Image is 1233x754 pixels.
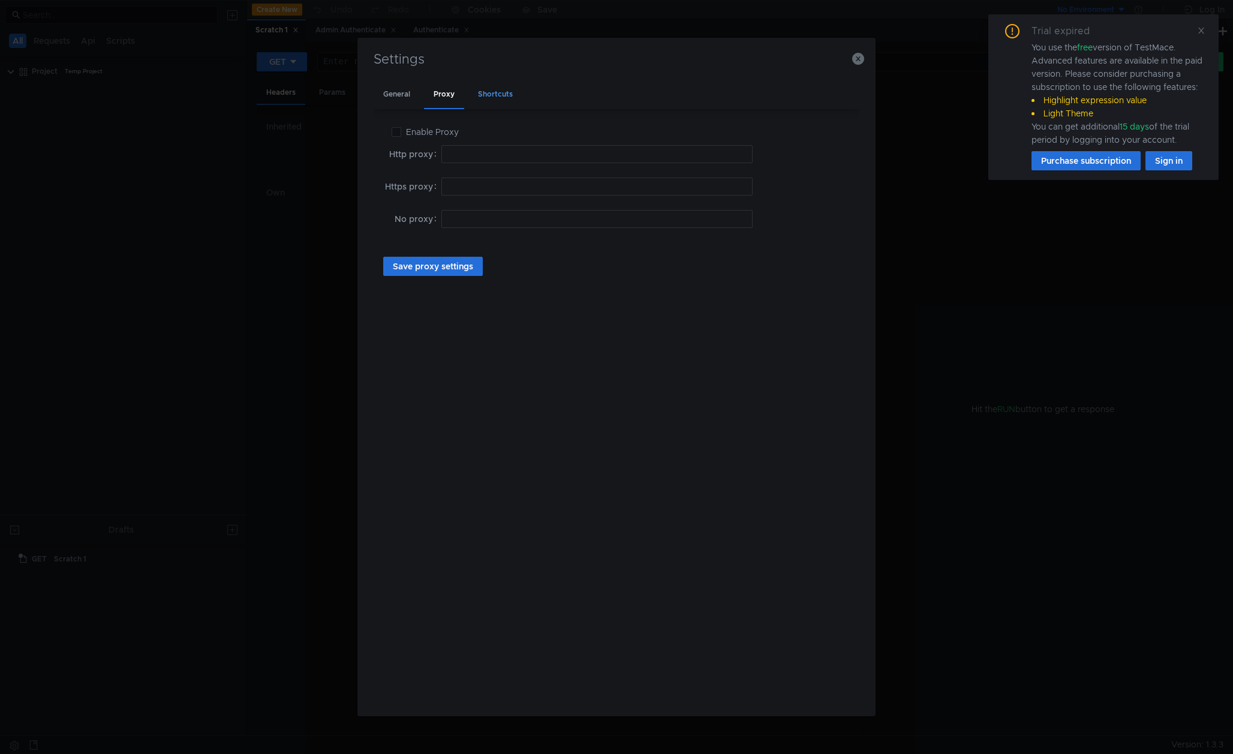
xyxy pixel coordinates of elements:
[468,81,522,109] div: Shortcuts
[401,127,464,137] span: Enable Proxy
[389,145,441,163] label: Http proxy
[1077,42,1093,53] span: free
[1031,120,1204,146] div: You can get additional of the trial period by logging into your account.
[1031,94,1204,107] li: Highlight expression value
[374,81,420,109] div: General
[1031,151,1141,170] button: Purchase subscription
[385,178,441,196] label: Https proxy
[1145,151,1192,170] button: Sign in
[1031,24,1104,38] div: Trial expired
[424,81,464,109] div: Proxy
[372,52,861,67] h3: Settings
[1031,107,1204,120] li: Light Theme
[395,210,441,228] label: No proxy
[1120,121,1149,132] span: 15 days
[1031,41,1204,146] div: You use the version of TestMace. Advanced features are available in the paid version. Please cons...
